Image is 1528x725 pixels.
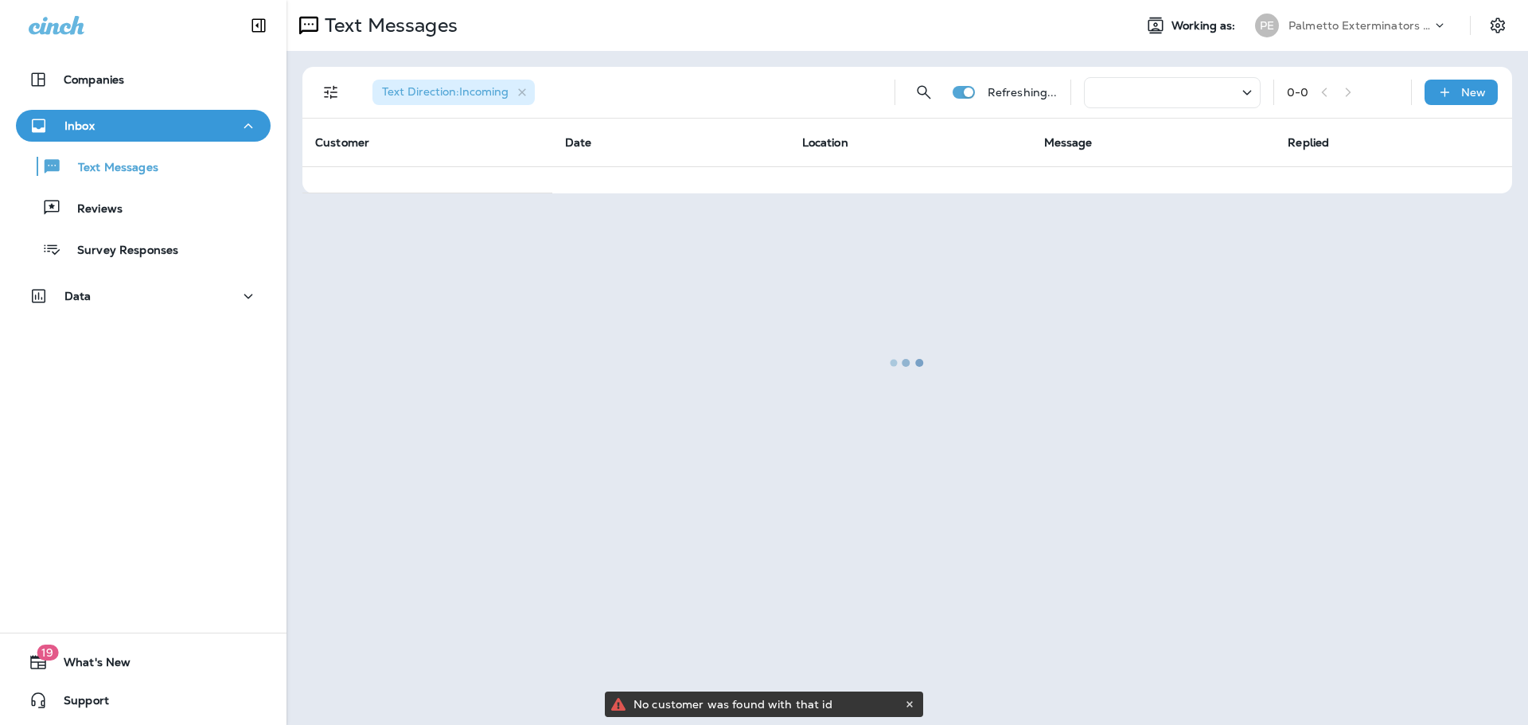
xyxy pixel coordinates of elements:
[16,191,271,224] button: Reviews
[16,232,271,266] button: Survey Responses
[16,684,271,716] button: Support
[64,119,95,132] p: Inbox
[37,645,58,661] span: 19
[16,280,271,312] button: Data
[16,64,271,95] button: Companies
[61,202,123,217] p: Reviews
[16,646,271,678] button: 19What's New
[16,110,271,142] button: Inbox
[48,656,131,675] span: What's New
[64,290,92,302] p: Data
[62,161,158,176] p: Text Messages
[61,244,178,259] p: Survey Responses
[16,150,271,183] button: Text Messages
[1461,86,1486,99] p: New
[236,10,281,41] button: Collapse Sidebar
[633,692,901,717] div: No customer was found with that id
[48,694,109,713] span: Support
[64,73,124,86] p: Companies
